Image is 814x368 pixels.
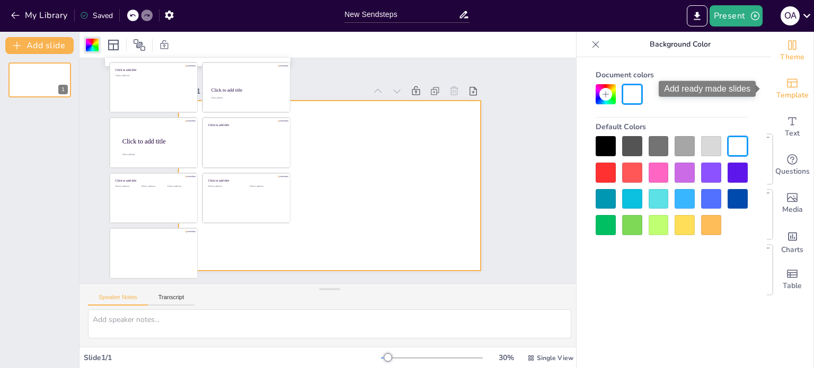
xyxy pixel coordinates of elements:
[133,39,146,51] span: Position
[780,51,804,63] span: Theme
[771,184,813,222] div: Add images, graphics, shapes or video
[710,5,763,26] button: Present
[775,166,810,177] span: Questions
[537,354,573,362] span: Single View
[659,81,756,97] div: Add ready made slides
[781,244,803,256] span: Charts
[771,222,813,261] div: Add charts and graphs
[208,179,284,183] div: Click to add title
[58,85,68,94] div: 1
[783,280,802,292] span: Table
[785,128,800,139] span: Text
[687,5,707,26] button: Export to PowerPoint
[344,7,458,22] input: Insert title
[8,7,72,24] button: My Library
[493,353,519,363] div: 30 %
[88,294,148,306] button: Speaker Notes
[781,5,800,26] button: O A
[211,87,282,93] div: Click to add title
[84,353,381,363] div: Slide 1 / 1
[604,32,756,57] p: Background Color
[596,118,748,136] div: Default Colors
[596,66,748,84] div: Document colors
[771,108,813,146] div: Add text boxes
[116,74,191,77] div: Click to add text
[776,89,809,101] span: Template
[148,294,195,306] button: Transcript
[781,6,800,25] div: O A
[116,179,191,183] div: Click to add title
[122,154,189,156] div: Click to add body
[80,11,113,21] div: Saved
[771,261,813,299] div: Add a table
[5,37,74,54] button: Add slide
[8,62,71,97] div: 1
[782,204,803,216] span: Media
[141,185,165,187] div: Click to add text
[208,123,284,127] div: Click to add title
[116,185,139,187] div: Click to add text
[116,68,191,72] div: Click to add title
[208,185,242,187] div: Click to add text
[771,70,813,108] div: Add ready made slides
[771,32,813,70] div: Change the overall theme
[771,146,813,184] div: Get real-time input from your audience
[122,138,190,145] div: Click to add title
[211,97,281,99] div: Click to add text
[250,185,283,187] div: Click to add text
[105,37,122,53] div: Layout
[167,185,191,187] div: Click to add text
